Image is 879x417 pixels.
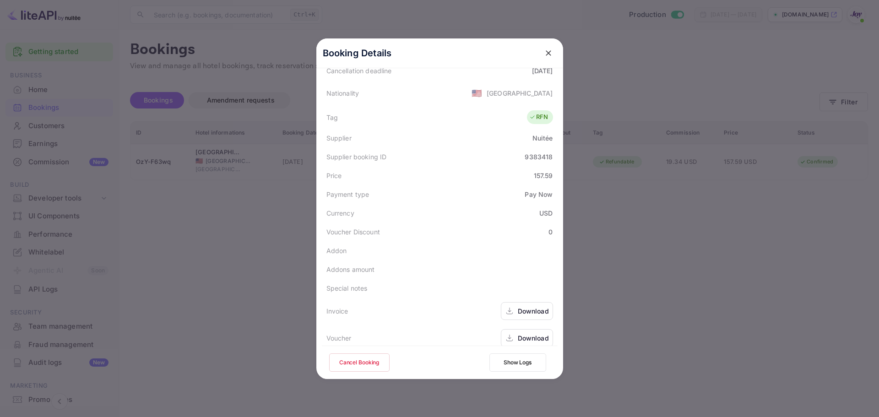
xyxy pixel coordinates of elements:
[326,265,375,274] div: Addons amount
[326,306,348,316] div: Invoice
[518,333,549,343] div: Download
[529,113,548,122] div: RFN
[489,353,546,372] button: Show Logs
[326,88,359,98] div: Nationality
[532,133,553,143] div: Nuitée
[326,113,338,122] div: Tag
[326,208,354,218] div: Currency
[472,85,482,101] span: United States
[323,46,392,60] p: Booking Details
[326,190,369,199] div: Payment type
[518,306,549,316] div: Download
[532,66,553,76] div: [DATE]
[326,133,352,143] div: Supplier
[329,353,390,372] button: Cancel Booking
[540,45,557,61] button: close
[326,333,352,343] div: Voucher
[326,152,387,162] div: Supplier booking ID
[326,227,380,237] div: Voucher Discount
[326,283,368,293] div: Special notes
[548,227,553,237] div: 0
[326,171,342,180] div: Price
[326,66,392,76] div: Cancellation deadline
[534,171,553,180] div: 157.59
[539,208,553,218] div: USD
[525,152,553,162] div: 9383418
[487,88,553,98] div: [GEOGRAPHIC_DATA]
[525,190,553,199] div: Pay Now
[326,246,347,255] div: Addon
